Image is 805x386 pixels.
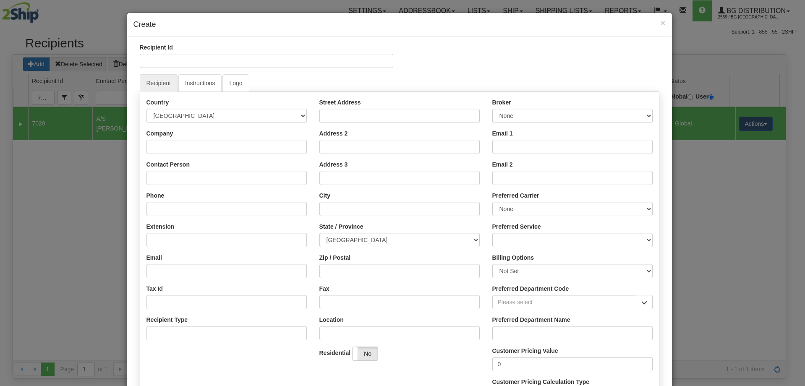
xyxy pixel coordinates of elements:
label: Email [146,253,162,262]
a: Instructions [178,74,222,92]
a: Recipient [140,74,178,92]
label: Preferred Department Name [492,316,570,324]
label: Address 3 [319,160,348,169]
label: Street Address [319,98,361,107]
label: Customer Pricing Value [492,347,558,355]
label: Address 2 [319,129,348,138]
label: Preferred Service [492,222,541,231]
label: State / Province [319,222,363,231]
label: Tax Id [146,284,163,293]
label: Phone [146,191,165,200]
label: Residential [319,349,351,357]
label: Recipient Id [140,43,173,52]
label: Location [319,316,344,324]
label: Contact Person [146,160,190,169]
label: Zip / Postal [319,253,351,262]
input: Please select [492,295,636,309]
label: Email 2 [492,160,513,169]
span: × [660,18,665,28]
a: Logo [222,74,249,92]
button: Close [660,18,665,27]
label: Broker [492,98,511,107]
label: Customer Pricing Calculation Type [492,378,590,386]
label: City [319,191,330,200]
label: No [353,347,378,360]
label: Fax [319,284,329,293]
label: Billing Options [492,253,534,262]
label: Recipient Type [146,316,188,324]
label: Preferred Department Code [492,284,569,293]
label: Extension [146,222,175,231]
label: Preferred Carrier [492,191,539,200]
h4: Create [133,19,666,30]
label: Company [146,129,173,138]
label: Country [146,98,169,107]
label: Email 1 [492,129,513,138]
